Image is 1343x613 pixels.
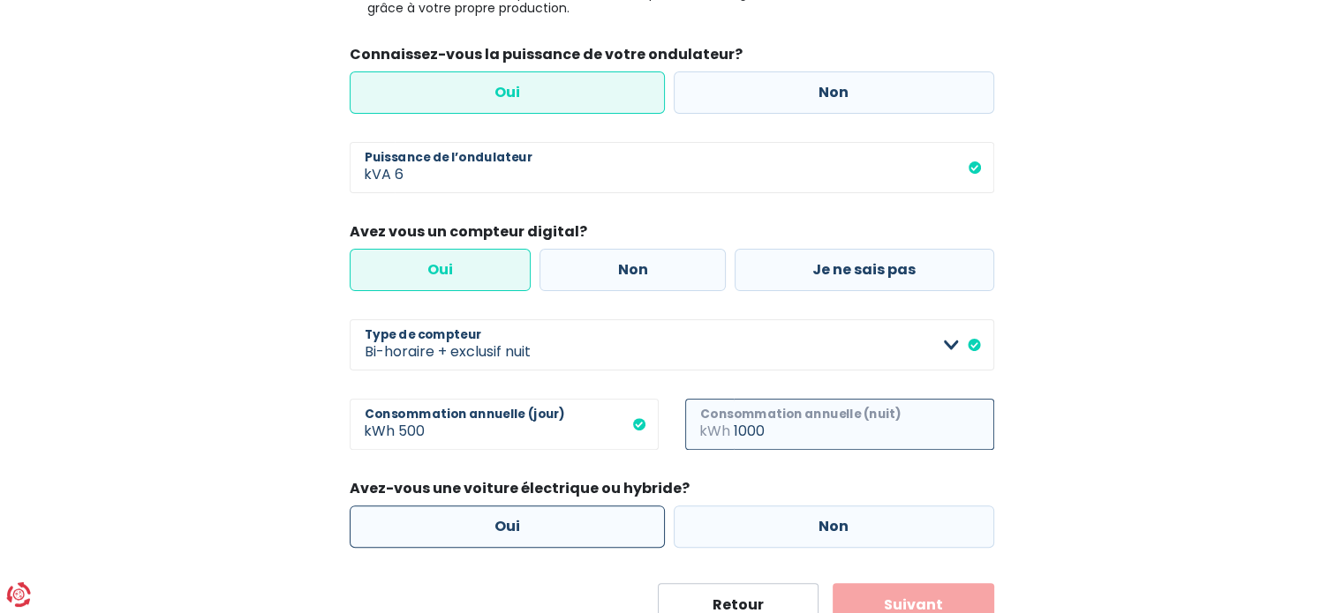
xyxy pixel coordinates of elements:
[674,71,994,114] label: Non
[350,142,395,193] span: kVA
[350,399,398,450] span: kWh
[685,399,734,450] span: kWh
[350,249,532,291] label: Oui
[539,249,726,291] label: Non
[350,71,666,114] label: Oui
[350,221,994,249] legend: Avez vous un compteur digital?
[350,478,994,505] legend: Avez-vous une voiture électrique ou hybride?
[350,505,666,548] label: Oui
[735,249,994,291] label: Je ne sais pas
[674,505,994,548] label: Non
[350,44,994,71] legend: Connaissez-vous la puissance de votre ondulateur?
